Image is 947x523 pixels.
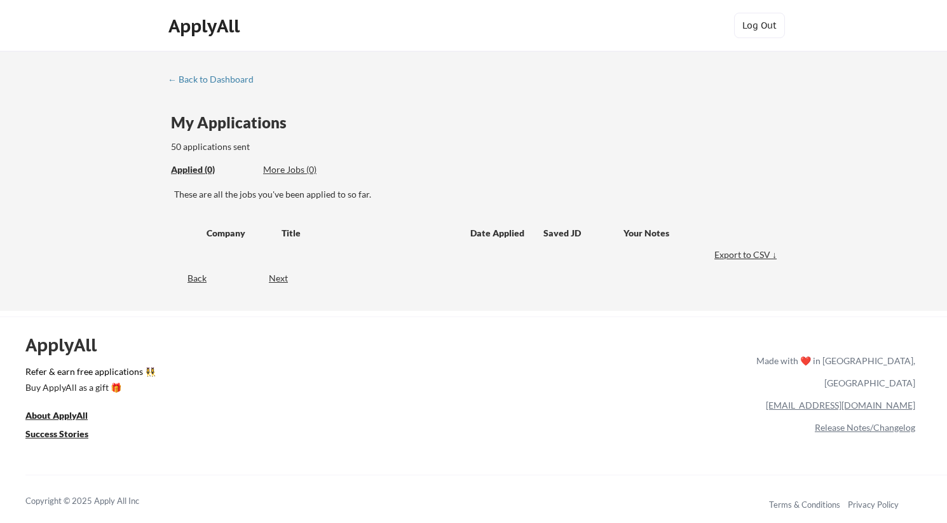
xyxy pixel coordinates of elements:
div: My Applications [171,115,297,130]
a: Buy ApplyAll as a gift 🎁 [25,381,153,397]
a: Success Stories [25,427,106,443]
div: ApplyAll [25,334,111,356]
div: Title [282,227,458,240]
div: Next [269,272,303,285]
div: ApplyAll [168,15,243,37]
div: ← Back to Dashboard [168,75,263,84]
div: Copyright © 2025 Apply All Inc [25,495,172,508]
div: Back [168,272,207,285]
a: [EMAIL_ADDRESS][DOMAIN_NAME] [766,400,915,411]
a: Privacy Policy [848,499,899,510]
div: More Jobs (0) [263,163,357,176]
div: Date Applied [470,227,526,240]
div: Your Notes [623,227,768,240]
div: These are all the jobs you've been applied to so far. [171,163,254,177]
div: These are job applications we think you'd be a good fit for, but couldn't apply you to automatica... [263,163,357,177]
button: Log Out [734,13,785,38]
div: These are all the jobs you've been applied to so far. [174,188,780,201]
a: Terms & Conditions [769,499,840,510]
u: About ApplyAll [25,410,88,421]
div: Buy ApplyAll as a gift 🎁 [25,383,153,392]
div: Export to CSV ↓ [714,248,780,261]
div: Made with ❤️ in [GEOGRAPHIC_DATA], [GEOGRAPHIC_DATA] [751,350,915,394]
a: Release Notes/Changelog [815,422,915,433]
a: About ApplyAll [25,409,106,425]
div: Saved JD [543,221,623,244]
div: Applied (0) [171,163,254,176]
div: 50 applications sent [171,140,417,153]
a: ← Back to Dashboard [168,74,263,87]
a: Refer & earn free applications 👯‍♀️ [25,367,491,381]
div: Company [207,227,270,240]
u: Success Stories [25,428,88,439]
